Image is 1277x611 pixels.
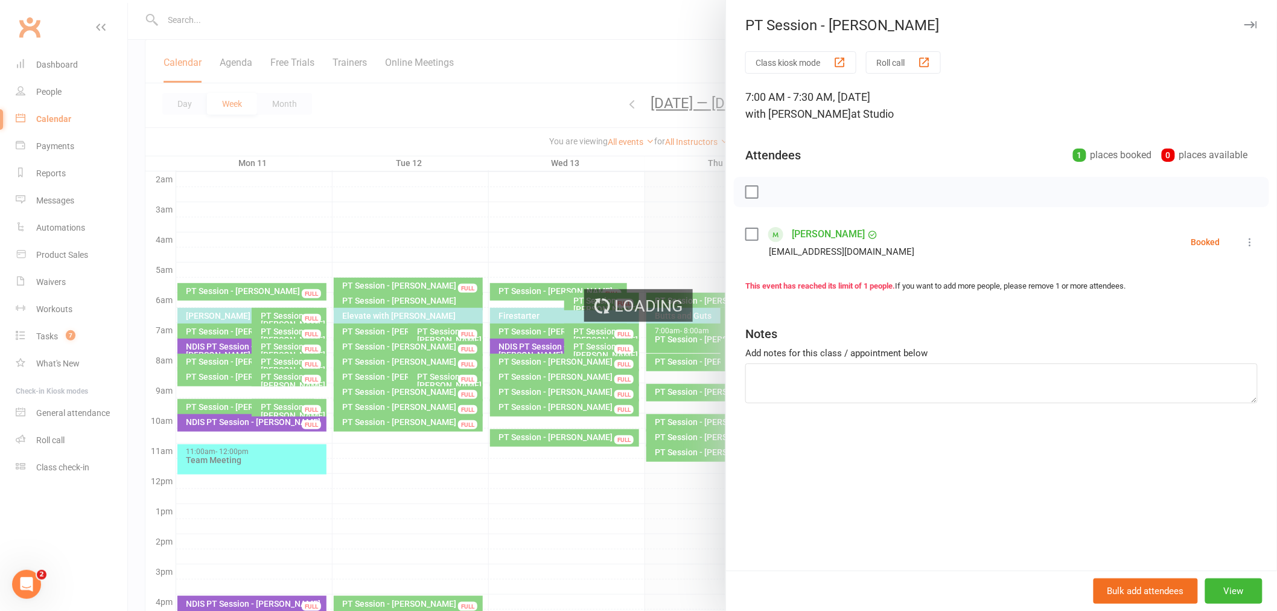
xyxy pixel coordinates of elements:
[37,570,46,580] span: 2
[745,325,777,342] div: Notes
[1162,147,1248,164] div: places available
[1205,578,1263,604] button: View
[745,281,895,290] strong: This event has reached its limit of 1 people.
[745,280,1258,293] div: If you want to add more people, please remove 1 or more attendees.
[1073,149,1086,162] div: 1
[851,107,894,120] span: at Studio
[1073,147,1152,164] div: places booked
[745,346,1258,360] div: Add notes for this class / appointment below
[1162,149,1175,162] div: 0
[792,225,865,244] a: [PERSON_NAME]
[745,51,856,74] button: Class kiosk mode
[745,89,1258,123] div: 7:00 AM - 7:30 AM, [DATE]
[726,17,1277,34] div: PT Session - [PERSON_NAME]
[769,244,914,260] div: [EMAIL_ADDRESS][DOMAIN_NAME]
[745,147,801,164] div: Attendees
[866,51,941,74] button: Roll call
[1094,578,1198,604] button: Bulk add attendees
[12,570,41,599] iframe: Intercom live chat
[745,107,851,120] span: with [PERSON_NAME]
[1191,238,1220,246] div: Booked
